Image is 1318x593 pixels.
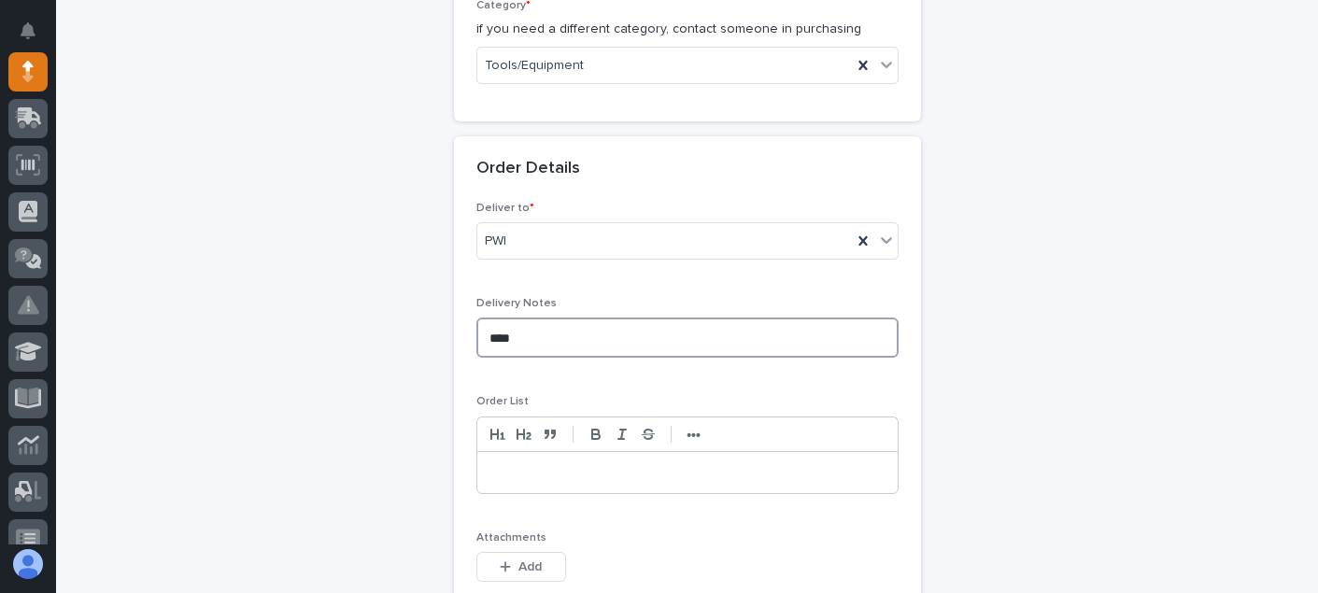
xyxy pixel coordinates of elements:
button: Add [476,552,566,582]
span: Tools/Equipment [485,56,584,76]
button: Notifications [8,11,48,50]
span: Add [518,558,542,575]
span: PWI [485,232,506,251]
span: Attachments [476,532,546,544]
span: Delivery Notes [476,298,557,309]
h2: Order Details [476,159,580,179]
button: ••• [681,423,707,445]
span: Deliver to [476,203,534,214]
button: users-avatar [8,544,48,584]
strong: ••• [687,428,701,443]
div: Notifications [23,22,48,52]
span: Order List [476,396,529,407]
p: if you need a different category, contact someone in purchasing [476,20,899,39]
